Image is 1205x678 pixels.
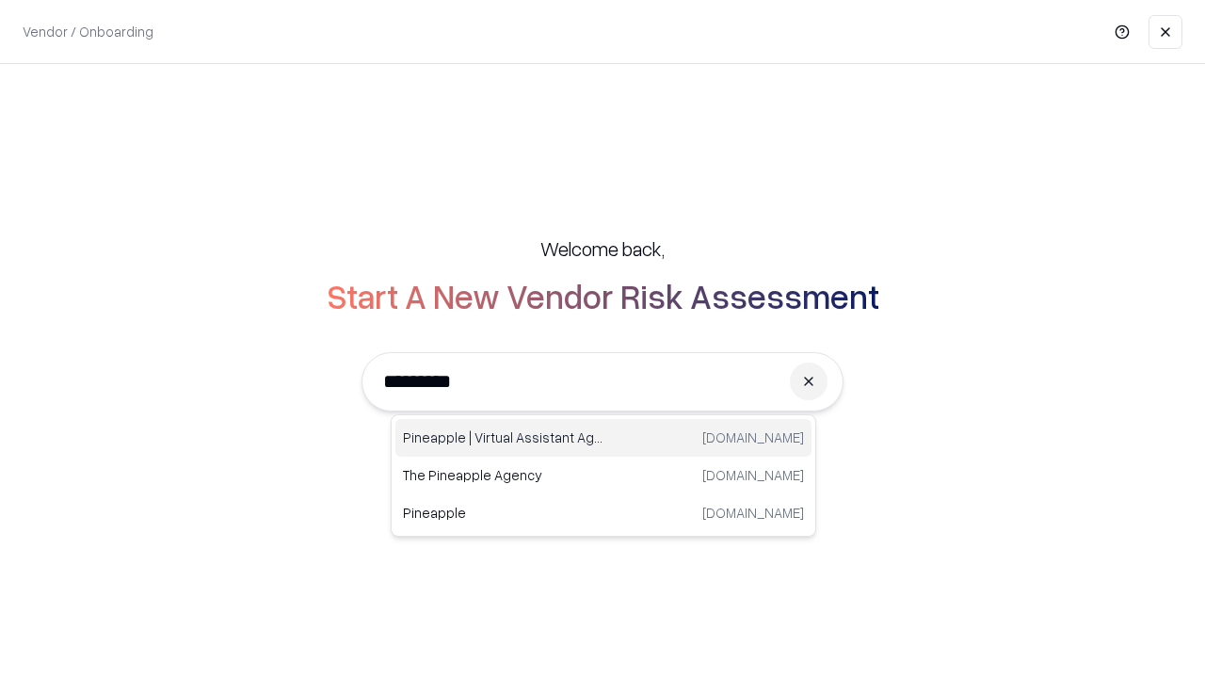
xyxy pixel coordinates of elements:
[403,465,603,485] p: The Pineapple Agency
[702,503,804,523] p: [DOMAIN_NAME]
[540,235,665,262] h5: Welcome back,
[327,277,879,315] h2: Start A New Vendor Risk Assessment
[403,503,603,523] p: Pineapple
[391,414,816,537] div: Suggestions
[702,465,804,485] p: [DOMAIN_NAME]
[23,22,153,41] p: Vendor / Onboarding
[702,428,804,447] p: [DOMAIN_NAME]
[403,428,603,447] p: Pineapple | Virtual Assistant Agency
